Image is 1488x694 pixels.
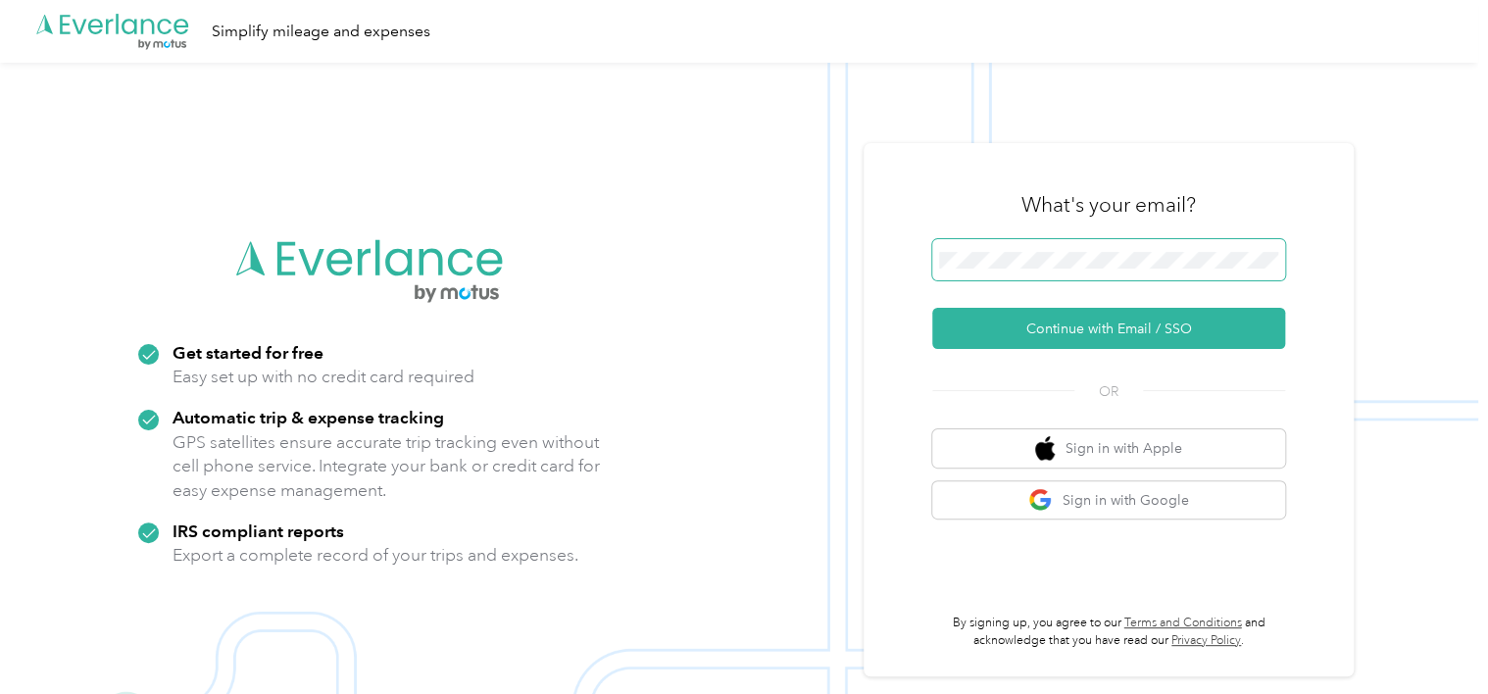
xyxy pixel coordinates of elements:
[173,543,578,568] p: Export a complete record of your trips and expenses.
[1124,616,1242,630] a: Terms and Conditions
[932,308,1285,349] button: Continue with Email / SSO
[173,520,344,541] strong: IRS compliant reports
[173,365,474,389] p: Easy set up with no credit card required
[1035,436,1055,461] img: apple logo
[1171,633,1241,648] a: Privacy Policy
[1074,381,1143,402] span: OR
[173,407,444,427] strong: Automatic trip & expense tracking
[1021,191,1196,219] h3: What's your email?
[932,429,1285,468] button: apple logoSign in with Apple
[1028,488,1053,513] img: google logo
[932,481,1285,520] button: google logoSign in with Google
[173,342,323,363] strong: Get started for free
[212,20,430,44] div: Simplify mileage and expenses
[932,615,1285,649] p: By signing up, you agree to our and acknowledge that you have read our .
[173,430,601,503] p: GPS satellites ensure accurate trip tracking even without cell phone service. Integrate your bank...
